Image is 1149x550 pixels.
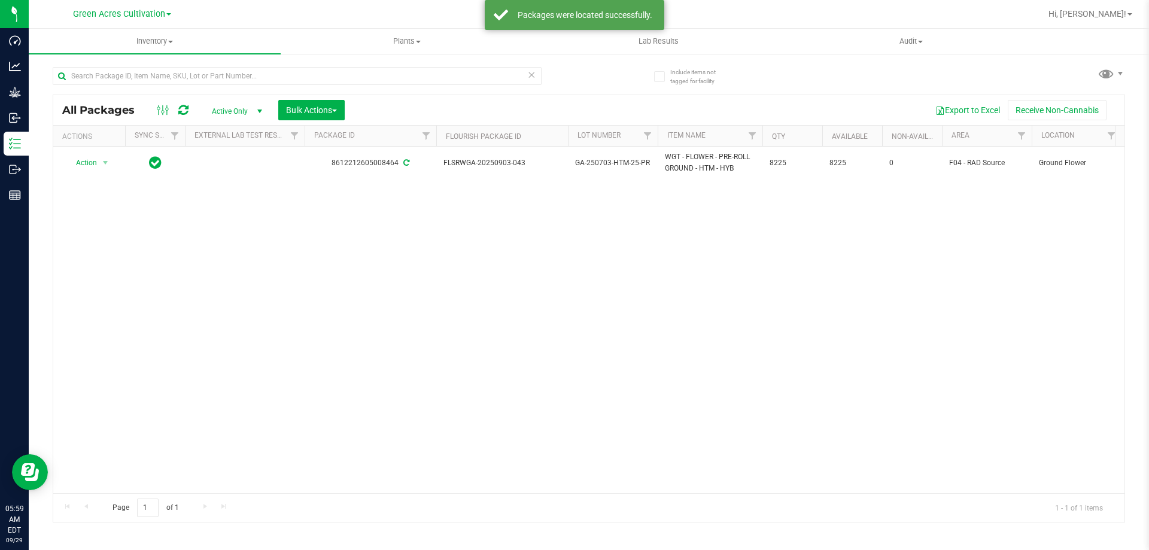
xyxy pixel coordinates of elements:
[65,154,98,171] span: Action
[1012,126,1032,146] a: Filter
[577,131,621,139] a: Lot Number
[12,454,48,490] iframe: Resource center
[770,157,815,169] span: 8225
[29,29,281,54] a: Inventory
[278,100,345,120] button: Bulk Actions
[9,86,21,98] inline-svg: Grow
[743,126,762,146] a: Filter
[670,68,730,86] span: Include items not tagged for facility
[1045,499,1112,516] span: 1 - 1 of 1 items
[73,9,165,19] span: Green Acres Cultivation
[402,159,409,167] span: Sync from Compliance System
[29,36,281,47] span: Inventory
[62,132,120,141] div: Actions
[9,35,21,47] inline-svg: Dashboard
[667,131,706,139] a: Item Name
[285,126,305,146] a: Filter
[194,131,288,139] a: External Lab Test Result
[622,36,695,47] span: Lab Results
[772,132,785,141] a: Qty
[1102,126,1121,146] a: Filter
[9,189,21,201] inline-svg: Reports
[5,536,23,545] p: 09/29
[417,126,436,146] a: Filter
[527,67,536,83] span: Clear
[1048,9,1126,19] span: Hi, [PERSON_NAME]!
[515,9,655,21] div: Packages were located successfully.
[829,157,875,169] span: 8225
[9,60,21,72] inline-svg: Analytics
[102,499,189,517] span: Page of 1
[928,100,1008,120] button: Export to Excel
[281,29,533,54] a: Plants
[533,29,785,54] a: Lab Results
[281,36,532,47] span: Plants
[786,36,1036,47] span: Audit
[443,157,561,169] span: FLSRWGA-20250903-043
[149,154,162,171] span: In Sync
[9,138,21,150] inline-svg: Inventory
[303,157,438,169] div: 8612212605008464
[9,163,21,175] inline-svg: Outbound
[1039,157,1114,169] span: Ground Flower
[137,499,159,517] input: 1
[832,132,868,141] a: Available
[575,157,651,169] span: GA-250703-HTM-25-PR
[785,29,1037,54] a: Audit
[892,132,945,141] a: Non-Available
[53,67,542,85] input: Search Package ID, Item Name, SKU, Lot or Part Number...
[889,157,935,169] span: 0
[62,104,147,117] span: All Packages
[135,131,181,139] a: Sync Status
[665,151,755,174] span: WGT - FLOWER - PRE-ROLL GROUND - HTM - HYB
[1041,131,1075,139] a: Location
[949,157,1025,169] span: F04 - RAD Source
[952,131,969,139] a: Area
[446,132,521,141] a: Flourish Package ID
[286,105,337,115] span: Bulk Actions
[314,131,355,139] a: Package ID
[1008,100,1107,120] button: Receive Non-Cannabis
[165,126,185,146] a: Filter
[638,126,658,146] a: Filter
[9,112,21,124] inline-svg: Inbound
[98,154,113,171] span: select
[5,503,23,536] p: 05:59 AM EDT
